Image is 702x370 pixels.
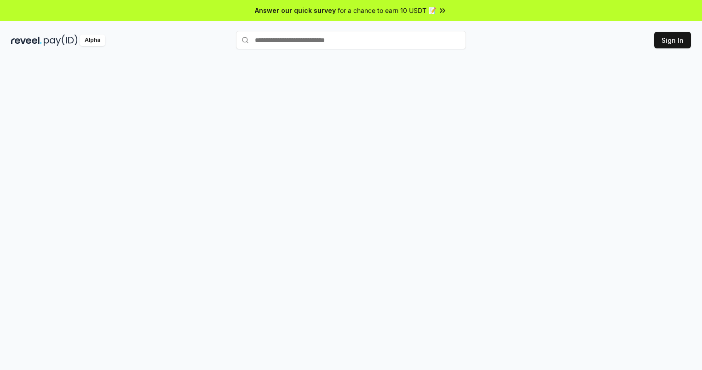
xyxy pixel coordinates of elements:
button: Sign In [654,32,691,48]
img: reveel_dark [11,35,42,46]
img: pay_id [44,35,78,46]
div: Alpha [80,35,105,46]
span: Answer our quick survey [255,6,336,15]
span: for a chance to earn 10 USDT 📝 [338,6,436,15]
